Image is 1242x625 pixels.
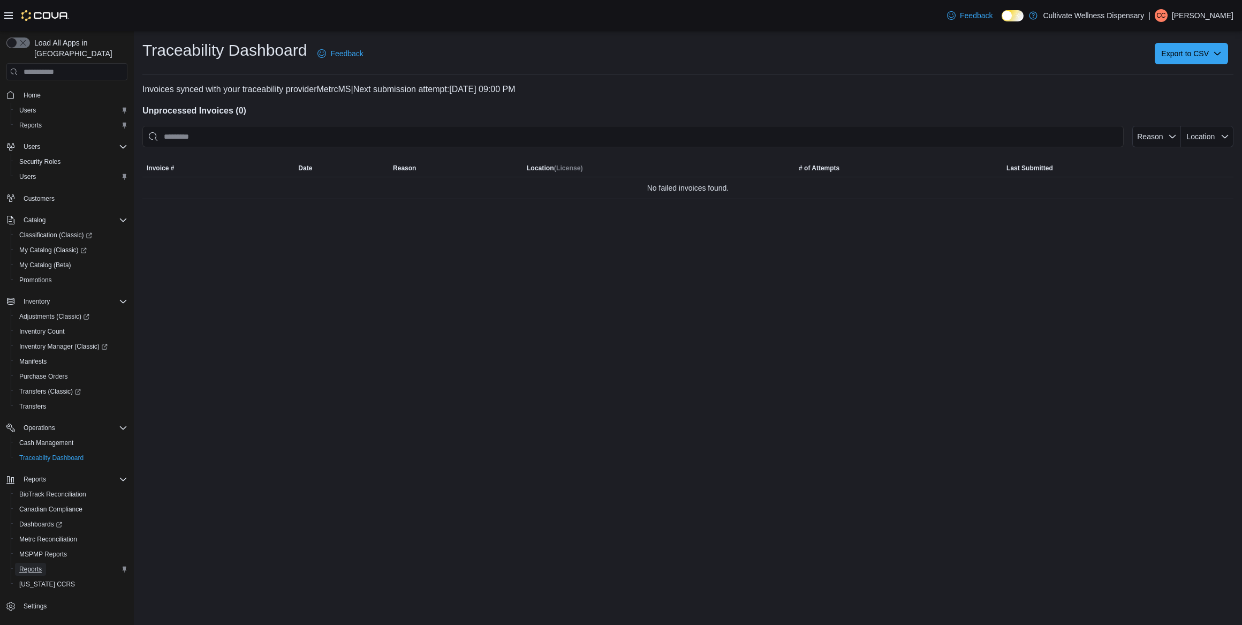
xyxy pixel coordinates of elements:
span: CC [1156,9,1165,22]
span: Metrc Reconciliation [15,533,127,546]
button: Promotions [11,273,132,288]
span: # of Attempts [799,164,839,172]
a: MSPMP Reports [15,548,71,561]
span: Operations [24,424,55,432]
a: Traceabilty Dashboard [15,451,88,464]
button: Invoice # [142,160,294,177]
a: [US_STATE] CCRS [15,578,79,591]
h1: Traceability Dashboard [142,40,307,61]
span: Reports [19,473,127,486]
span: Inventory Count [19,327,65,336]
input: Dark Mode [1002,10,1024,21]
span: (License) [554,164,583,172]
a: Transfers [15,400,50,413]
a: Feedback [943,5,997,26]
a: Customers [19,192,59,205]
a: Settings [19,600,51,613]
span: My Catalog (Beta) [15,259,127,272]
button: Purchase Orders [11,369,132,384]
a: Classification (Classic) [11,228,132,243]
button: Inventory Count [11,324,132,339]
span: Classification (Classic) [19,231,92,239]
span: Reports [15,563,127,576]
span: Home [19,88,127,101]
span: Inventory [19,295,127,308]
span: Export to CSV [1161,43,1222,64]
span: MSPMP Reports [19,550,67,559]
a: Canadian Compliance [15,503,87,516]
span: Reports [19,121,42,130]
span: Adjustments (Classic) [15,310,127,323]
a: Adjustments (Classic) [15,310,94,323]
img: Cova [21,10,69,21]
span: Transfers [15,400,127,413]
span: MSPMP Reports [15,548,127,561]
span: BioTrack Reconciliation [19,490,86,499]
span: Canadian Compliance [15,503,127,516]
span: Security Roles [15,155,127,168]
button: Location [1181,126,1233,147]
span: Manifests [19,357,47,366]
button: Cash Management [11,435,132,450]
span: Promotions [15,274,127,287]
span: Feedback [960,10,993,21]
span: Customers [19,192,127,205]
a: Users [15,104,40,117]
p: Invoices synced with your traceability provider MetrcMS | [DATE] 09:00 PM [142,83,1233,96]
input: This is a search bar. After typing your query, hit enter to filter the results lower in the page. [142,126,1124,147]
button: BioTrack Reconciliation [11,487,132,502]
span: Last Submitted [1006,164,1053,172]
span: Washington CCRS [15,578,127,591]
span: Location (License) [527,164,583,172]
a: Cash Management [15,436,78,449]
span: Reason [393,164,416,172]
span: Feedback [330,48,363,59]
span: Purchase Orders [15,370,127,383]
h5: Location [527,164,583,172]
span: Next submission attempt: [353,85,450,94]
span: Settings [19,599,127,613]
span: Reports [15,119,127,132]
button: My Catalog (Beta) [11,258,132,273]
a: My Catalog (Classic) [15,244,91,257]
button: Reports [19,473,50,486]
span: Settings [24,602,47,611]
span: Load All Apps in [GEOGRAPHIC_DATA] [30,37,127,59]
span: Traceabilty Dashboard [19,454,84,462]
span: Catalog [24,216,46,224]
button: Traceabilty Dashboard [11,450,132,465]
button: Settings [2,598,132,614]
button: Canadian Compliance [11,502,132,517]
a: Security Roles [15,155,65,168]
span: Dashboards [19,520,62,529]
a: BioTrack Reconciliation [15,488,90,501]
a: Manifests [15,355,51,368]
a: Inventory Count [15,325,69,338]
button: Reports [11,118,132,133]
a: My Catalog (Beta) [15,259,75,272]
span: Users [19,140,127,153]
span: Cash Management [15,436,127,449]
div: Christopher Cochran [1155,9,1168,22]
span: Users [15,104,127,117]
button: Catalog [19,214,50,227]
a: Purchase Orders [15,370,72,383]
a: Classification (Classic) [15,229,96,242]
button: Inventory [2,294,132,309]
span: Date [298,164,312,172]
span: Cash Management [19,439,73,447]
span: Transfers [19,402,46,411]
button: Customers [2,191,132,206]
button: Inventory [19,295,54,308]
span: Transfers (Classic) [19,387,81,396]
a: Home [19,89,45,102]
a: Transfers (Classic) [11,384,132,399]
span: Home [24,91,41,100]
button: Users [19,140,44,153]
span: Adjustments (Classic) [19,312,89,321]
button: Metrc Reconciliation [11,532,132,547]
button: Export to CSV [1155,43,1228,64]
button: Home [2,87,132,102]
span: Canadian Compliance [19,505,82,514]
